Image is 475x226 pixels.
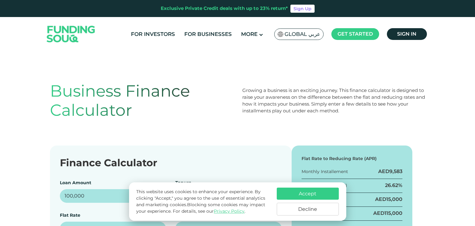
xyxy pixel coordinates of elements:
[183,29,233,39] a: For Businesses
[161,5,288,12] div: Exclusive Private Credit deals with up to 23% return*
[375,196,402,203] div: AED
[384,210,402,216] span: 115,000
[50,81,233,120] h1: Business Finance Calculator
[241,31,258,37] span: More
[386,196,402,202] span: 15,000
[60,155,282,170] div: Finance Calculator
[387,28,427,40] a: Sign in
[285,31,320,38] span: Global عربي
[136,189,270,215] p: This website uses cookies to enhance your experience. By clicking "Accept," you agree to the use ...
[278,32,283,37] img: SA Flag
[302,168,348,175] div: Monthly Installement
[214,208,244,214] a: Privacy Policy
[277,188,339,200] button: Accept
[175,180,191,185] label: Tenure
[302,155,403,162] div: Flat Rate to Reducing Rate (APR)
[173,208,245,214] span: For details, see our .
[378,168,402,175] div: AED
[397,31,416,37] span: Sign in
[290,5,315,13] a: Sign Up
[41,19,101,50] img: Logo
[129,29,177,39] a: For Investors
[385,182,402,189] div: 26.62%
[136,202,265,214] span: Blocking some cookies may impact your experience.
[338,31,373,37] span: Get started
[389,168,402,174] span: 9,583
[373,210,402,217] div: AED
[277,203,339,215] button: Decline
[242,87,425,114] div: Growing a business is an exciting journey. This finance calculator is designed to raise your awar...
[60,180,91,185] label: Loan Amount
[60,212,80,218] label: Flat Rate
